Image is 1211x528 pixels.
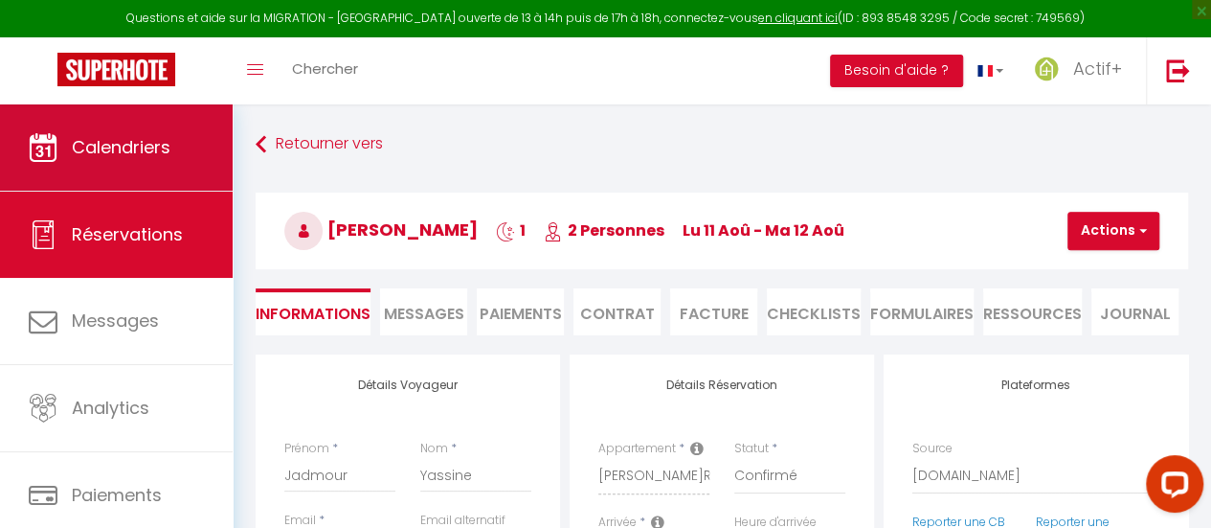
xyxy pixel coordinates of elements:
[256,127,1188,162] a: Retourner vers
[292,58,358,79] span: Chercher
[912,440,953,458] label: Source
[72,483,162,507] span: Paiements
[72,135,170,159] span: Calendriers
[284,440,329,458] label: Prénom
[496,219,526,241] span: 1
[1067,212,1159,250] button: Actions
[1131,448,1211,528] iframe: LiveChat chat widget
[598,379,845,392] h4: Détails Réservation
[72,222,183,246] span: Réservations
[670,288,757,335] li: Facture
[72,309,159,333] span: Messages
[1073,57,1122,80] span: Actif+
[384,303,464,325] span: Messages
[598,440,676,458] label: Appartement
[983,288,1082,335] li: Ressources
[1018,37,1146,104] a: ... Actif+
[477,288,564,335] li: Paiements
[57,53,175,86] img: Super Booking
[284,218,478,241] span: [PERSON_NAME]
[1166,58,1190,82] img: logout
[912,379,1159,392] h4: Plateformes
[767,288,861,335] li: CHECKLISTS
[284,379,531,392] h4: Détails Voyageur
[683,219,844,241] span: lu 11 Aoû - ma 12 Aoû
[544,219,664,241] span: 2 Personnes
[1032,55,1061,83] img: ...
[278,37,372,104] a: Chercher
[830,55,963,87] button: Besoin d'aide ?
[573,288,661,335] li: Contrat
[870,288,974,335] li: FORMULAIRES
[1091,288,1178,335] li: Journal
[420,440,448,458] label: Nom
[72,396,149,420] span: Analytics
[256,288,370,335] li: Informations
[758,10,838,26] a: en cliquant ici
[734,440,769,458] label: Statut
